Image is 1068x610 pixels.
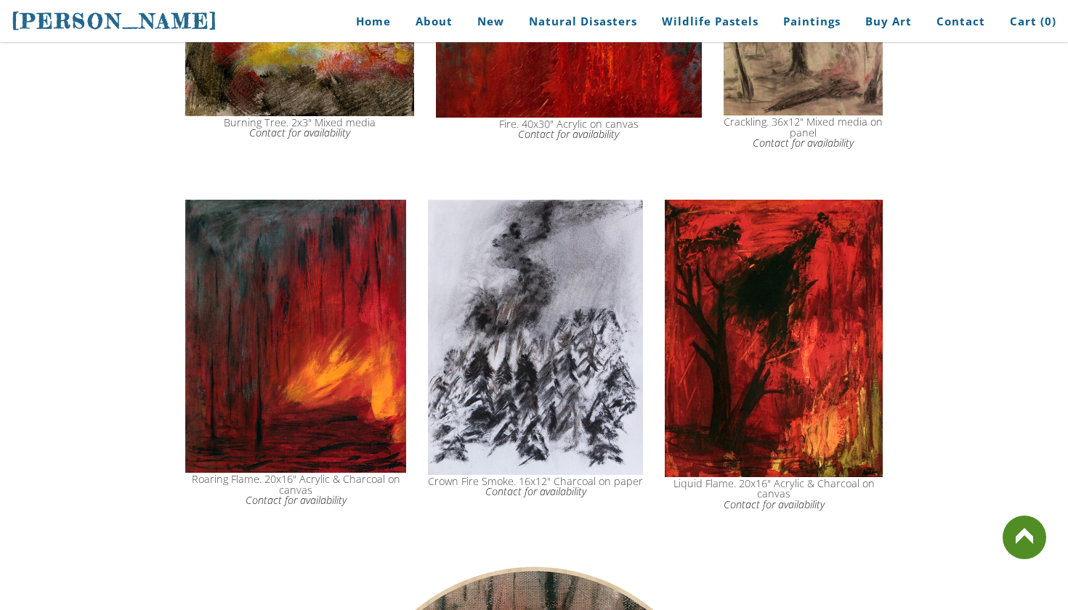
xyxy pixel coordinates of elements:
[485,484,586,498] a: Contact for availability
[249,126,350,139] a: Contact for availability
[772,5,851,38] a: Paintings
[436,119,702,140] div: Fire. 40x30" Acrylic on canvas
[185,200,406,473] img: roaring flame art
[12,9,218,33] span: [PERSON_NAME]
[854,5,923,38] a: Buy Art
[185,118,414,139] div: Burning Tree. 2x3" Mixed media
[466,5,515,38] a: New
[651,5,769,38] a: Wildlife Pastels
[518,127,619,141] a: Contact for availability
[665,479,883,510] div: Liquid Flame. 20x16" Acrylic & Charcoal on canvas
[428,200,643,475] img: crown fire smoke
[665,200,883,477] img: flame fire art
[12,7,218,35] a: [PERSON_NAME]
[1045,14,1052,28] span: 0
[999,5,1056,38] a: Cart (0)
[926,5,996,38] a: Contact
[334,5,402,38] a: Home
[246,493,347,507] a: Contact for availability
[724,497,825,511] a: Contact for availability
[724,117,883,148] div: Crackling. 36x12" Mixed media on panel
[753,136,854,150] a: Contact for availability
[185,474,406,505] div: Roaring Flame. 20x16" Acrylic & Charcoal on canvas
[518,5,648,38] a: Natural Disasters
[428,476,643,497] div: Crown Fire Smoke. 16x12" Charcoal on paper
[405,5,464,38] a: About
